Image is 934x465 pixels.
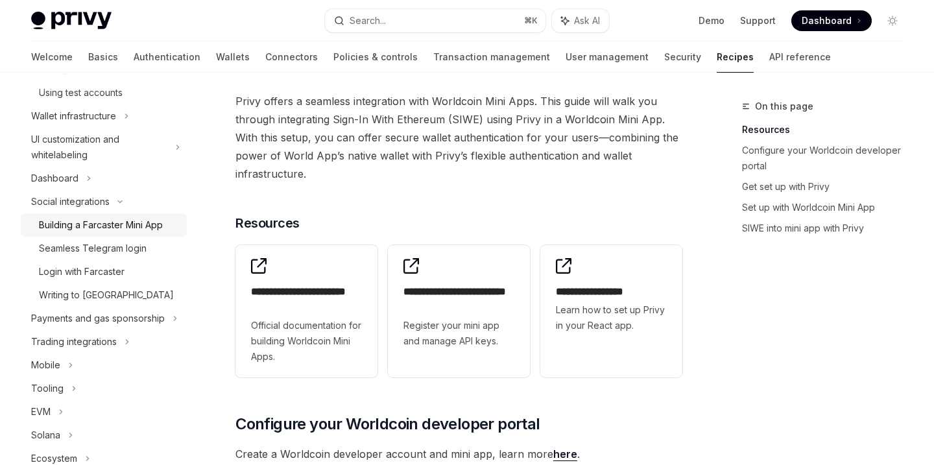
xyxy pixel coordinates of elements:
[31,194,110,209] div: Social integrations
[39,217,163,233] div: Building a Farcaster Mini App
[325,9,545,32] button: Search...⌘K
[350,13,386,29] div: Search...
[31,171,78,186] div: Dashboard
[31,42,73,73] a: Welcome
[265,42,318,73] a: Connectors
[740,14,776,27] a: Support
[553,447,577,461] a: here
[742,197,913,218] a: Set up with Worldcoin Mini App
[235,92,682,183] span: Privy offers a seamless integration with Worldcoin Mini Apps. This guide will walk you through in...
[31,357,60,373] div: Mobile
[88,42,118,73] a: Basics
[524,16,538,26] span: ⌘ K
[31,311,165,326] div: Payments and gas sponsorship
[556,302,667,333] span: Learn how to set up Privy in your React app.
[699,14,724,27] a: Demo
[403,318,514,349] span: Register your mini app and manage API keys.
[742,140,913,176] a: Configure your Worldcoin developer portal
[39,241,147,256] div: Seamless Telegram login
[251,318,362,364] span: Official documentation for building Worldcoin Mini Apps.
[31,404,51,420] div: EVM
[31,12,112,30] img: light logo
[433,42,550,73] a: Transaction management
[21,283,187,307] a: Writing to [GEOGRAPHIC_DATA]
[664,42,701,73] a: Security
[21,260,187,283] a: Login with Farcaster
[235,414,540,435] span: Configure your Worldcoin developer portal
[802,14,852,27] span: Dashboard
[742,119,913,140] a: Resources
[39,287,174,303] div: Writing to [GEOGRAPHIC_DATA]
[21,213,187,237] a: Building a Farcaster Mini App
[552,9,609,32] button: Ask AI
[566,42,649,73] a: User management
[574,14,600,27] span: Ask AI
[742,218,913,239] a: SIWE into mini app with Privy
[31,334,117,350] div: Trading integrations
[333,42,418,73] a: Policies & controls
[31,132,167,163] div: UI customization and whitelabeling
[769,42,831,73] a: API reference
[39,264,125,280] div: Login with Farcaster
[235,214,300,232] span: Resources
[235,445,682,463] span: Create a Worldcoin developer account and mini app, learn more .
[21,237,187,260] a: Seamless Telegram login
[31,381,64,396] div: Tooling
[134,42,200,73] a: Authentication
[717,42,754,73] a: Recipes
[742,176,913,197] a: Get set up with Privy
[31,427,60,443] div: Solana
[31,108,116,124] div: Wallet infrastructure
[791,10,872,31] a: Dashboard
[755,99,813,114] span: On this page
[216,42,250,73] a: Wallets
[882,10,903,31] button: Toggle dark mode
